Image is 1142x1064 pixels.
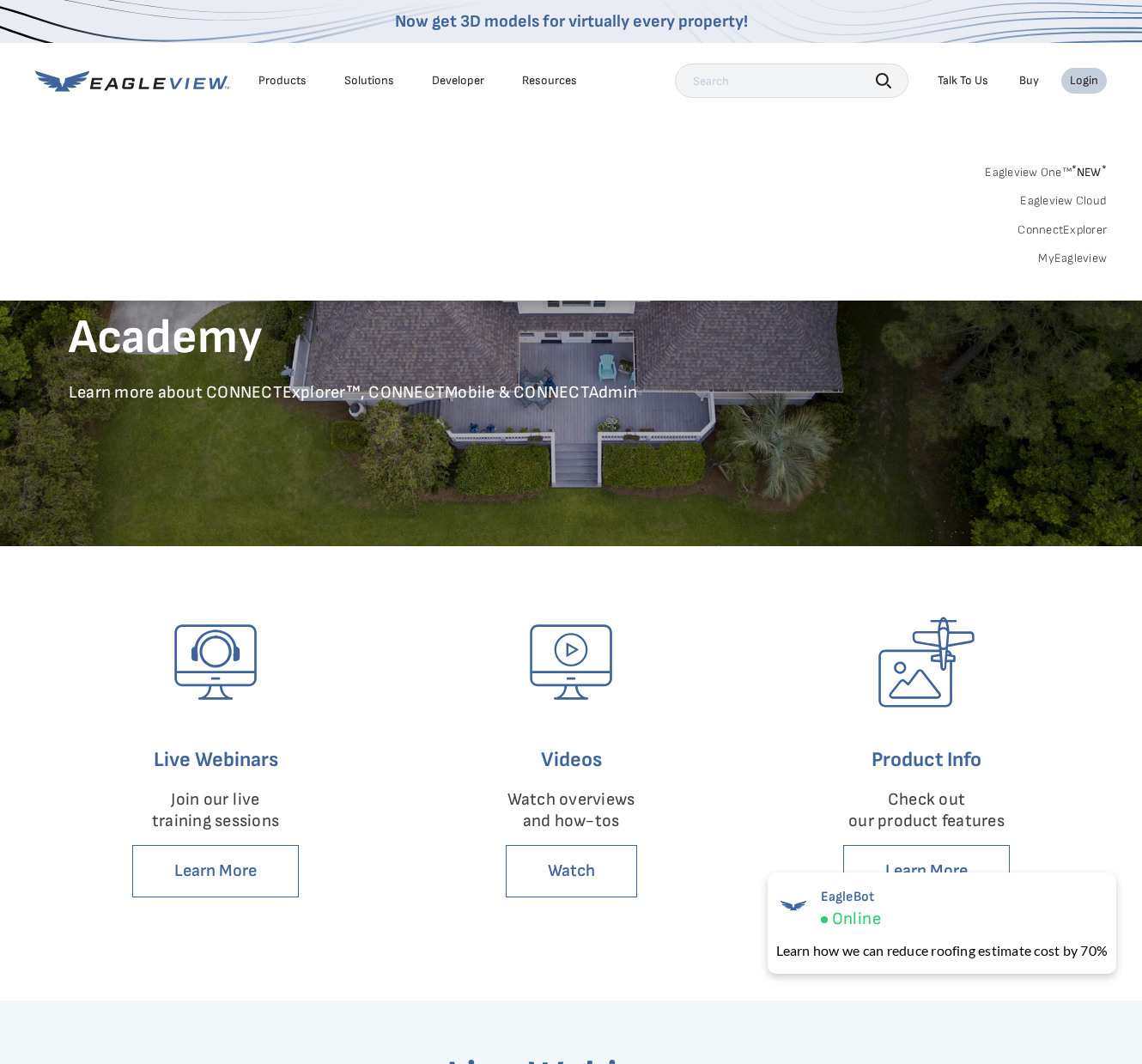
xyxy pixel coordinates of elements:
[938,73,988,88] div: Talk To Us
[1019,73,1039,88] a: Buy
[780,744,1073,776] h6: Product Info
[424,744,718,776] h6: Videos
[69,308,1073,368] h1: Academy
[1020,193,1107,209] a: Eagleview Cloud
[1038,251,1107,266] a: MyEagleview
[432,73,484,88] a: Developer
[1017,222,1107,238] a: ConnectExplorer
[132,845,299,897] a: Learn More
[522,73,577,88] div: Resources
[69,382,1073,404] p: Learn more about CONNECTExplorer™, CONNECTMobile & CONNECTAdmin
[1070,73,1098,88] div: Login
[832,909,881,930] span: Online
[258,73,307,88] div: Products
[776,940,1108,961] div: Learn how we can reduce roofing estimate cost by 70%
[985,160,1107,179] a: Eagleview One™*NEW*
[776,889,811,923] img: EagleBot
[506,845,637,897] a: Watch
[344,73,394,88] div: Solutions
[780,789,1073,832] p: Check out our product features
[424,789,718,832] p: Watch overviews and how-tos
[843,845,1010,897] a: Learn More
[821,889,881,905] span: EagleBot
[395,11,748,32] a: Now get 3D models for virtually every property!
[69,789,362,832] p: Join our live training sessions
[675,64,908,98] input: Search
[1072,165,1107,179] span: NEW
[69,744,362,776] h6: Live Webinars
